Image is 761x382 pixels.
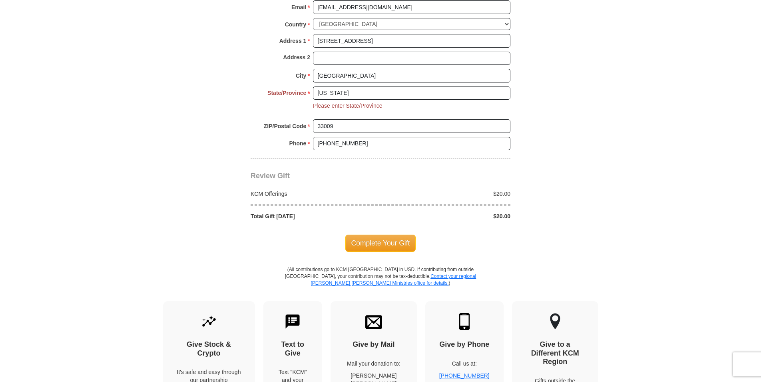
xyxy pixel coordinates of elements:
[284,313,301,330] img: text-to-give.svg
[264,121,307,132] strong: ZIP/Postal Code
[526,340,584,366] h4: Give to a Different KCM Region
[296,70,306,81] strong: City
[177,340,241,358] h4: Give Stock & Crypto
[247,212,381,220] div: Total Gift [DATE]
[289,138,307,149] strong: Phone
[279,35,307,46] strong: Address 1
[550,313,561,330] img: other-region
[267,87,306,99] strong: State/Province
[439,340,490,349] h4: Give by Phone
[365,313,382,330] img: envelope.svg
[201,313,217,330] img: give-by-stock.svg
[439,372,490,379] a: [PHONE_NUMBER]
[313,102,382,110] li: Please enter State/Province
[285,19,307,30] strong: Country
[251,172,290,180] span: Review Gift
[345,235,416,251] span: Complete Your Gift
[439,360,490,368] p: Call us at:
[291,2,306,13] strong: Email
[345,360,403,368] p: Mail your donation to:
[277,340,309,358] h4: Text to Give
[283,52,310,63] strong: Address 2
[311,273,476,286] a: Contact your regional [PERSON_NAME] [PERSON_NAME] Ministries office for details.
[247,190,381,198] div: KCM Offerings
[380,190,515,198] div: $20.00
[285,266,476,301] p: (All contributions go to KCM [GEOGRAPHIC_DATA] in USD. If contributing from outside [GEOGRAPHIC_D...
[456,313,473,330] img: mobile.svg
[380,212,515,220] div: $20.00
[345,340,403,349] h4: Give by Mail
